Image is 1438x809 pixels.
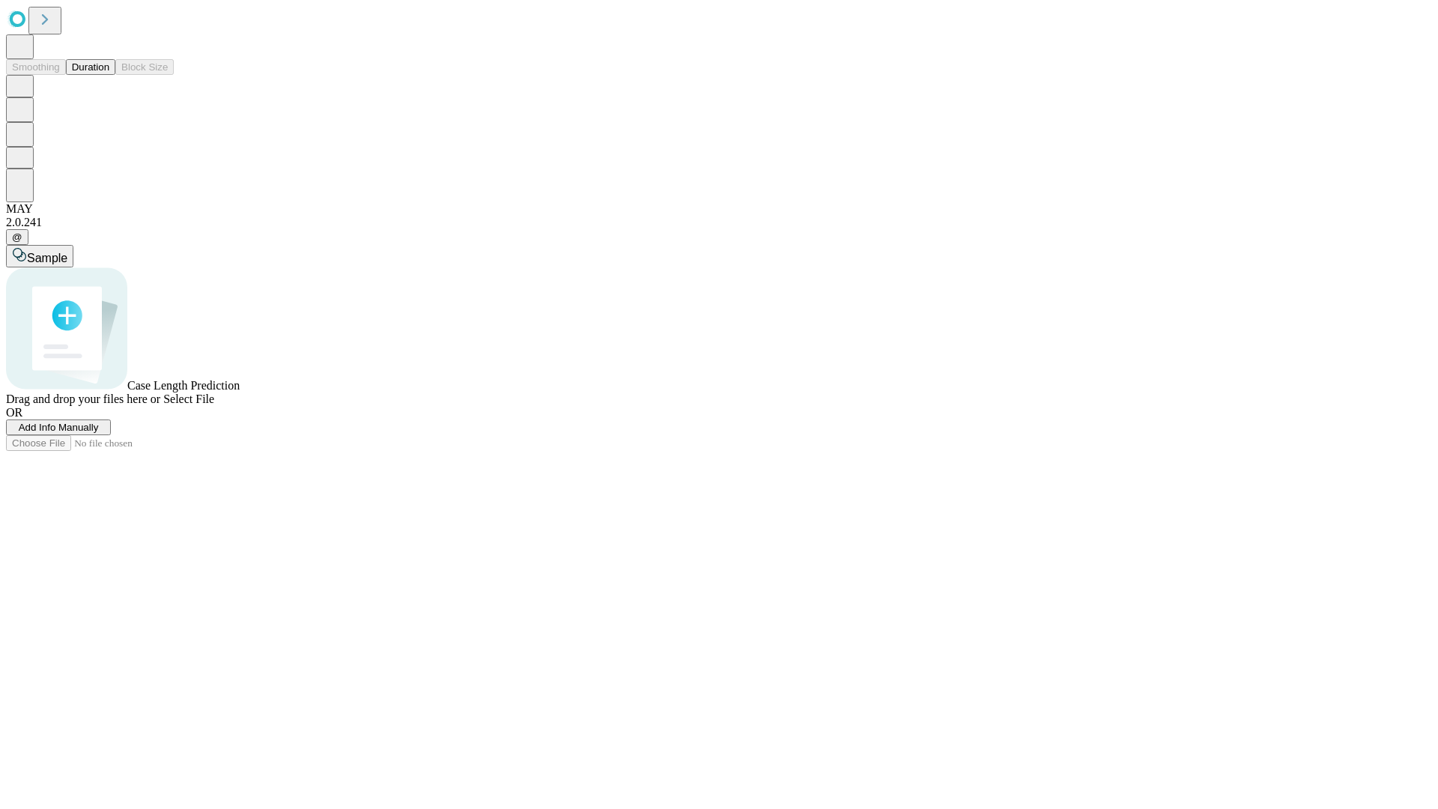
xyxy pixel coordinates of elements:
[6,406,22,419] span: OR
[6,229,28,245] button: @
[6,202,1432,216] div: MAY
[127,379,240,392] span: Case Length Prediction
[12,231,22,243] span: @
[19,422,99,433] span: Add Info Manually
[6,419,111,435] button: Add Info Manually
[6,245,73,267] button: Sample
[66,59,115,75] button: Duration
[27,252,67,264] span: Sample
[6,216,1432,229] div: 2.0.241
[6,393,160,405] span: Drag and drop your files here or
[115,59,174,75] button: Block Size
[163,393,214,405] span: Select File
[6,59,66,75] button: Smoothing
